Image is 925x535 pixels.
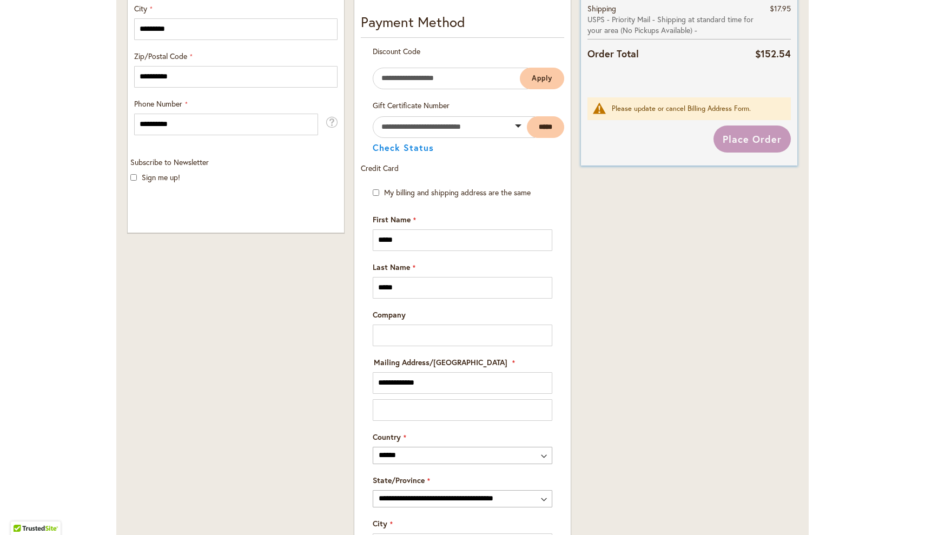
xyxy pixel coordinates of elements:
span: Phone Number [134,98,182,109]
strong: Order Total [587,45,639,61]
span: Shipping [587,3,616,14]
button: Apply [520,68,564,89]
label: Sign me up! [142,172,180,182]
span: Discount Code [373,46,420,56]
span: First Name [373,214,411,224]
span: $17.95 [770,3,791,14]
span: Gift Certificate Number [373,100,450,110]
span: Zip/Postal Code [134,51,187,61]
span: City [134,3,147,14]
span: Company [373,309,406,320]
span: USPS - Priority Mail - Shipping at standard time for your area (No Pickups Available) - [587,14,755,36]
span: Last Name [373,262,410,272]
span: Credit Card [361,163,399,173]
span: $152.54 [755,47,791,60]
span: Apply [532,74,552,83]
span: Please update or cancel Billing Address Form. [612,104,751,113]
span: State/Province [373,475,425,485]
iframe: Launch Accessibility Center [8,497,38,527]
span: Subscribe to Newsletter [130,157,209,167]
span: Country [373,432,401,442]
span: My billing and shipping address are the same [384,187,531,197]
span: City [373,518,387,529]
span: Mailing Address/[GEOGRAPHIC_DATA] [374,357,507,367]
div: Payment Method [361,12,564,38]
button: Check Status [373,143,434,152]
